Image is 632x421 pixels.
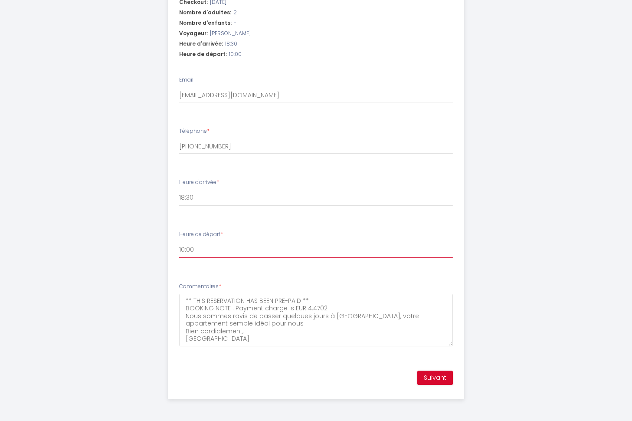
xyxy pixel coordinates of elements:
span: Heure de départ: [179,50,227,59]
span: 10:00 [229,50,242,59]
span: - [234,19,236,27]
span: Nombre d'adultes: [179,9,231,17]
label: Téléphone [179,127,210,135]
span: [PERSON_NAME] [210,30,251,38]
span: Heure d'arrivée: [179,40,223,48]
button: Suivant [417,371,453,385]
span: 18:30 [225,40,237,48]
label: Heure d'arrivée [179,178,219,187]
label: Email [179,76,193,84]
span: 2 [233,9,237,17]
span: Nombre d'enfants: [179,19,232,27]
label: Heure de départ [179,230,223,239]
span: Voyageur: [179,30,208,38]
label: Commentaires [179,283,221,291]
